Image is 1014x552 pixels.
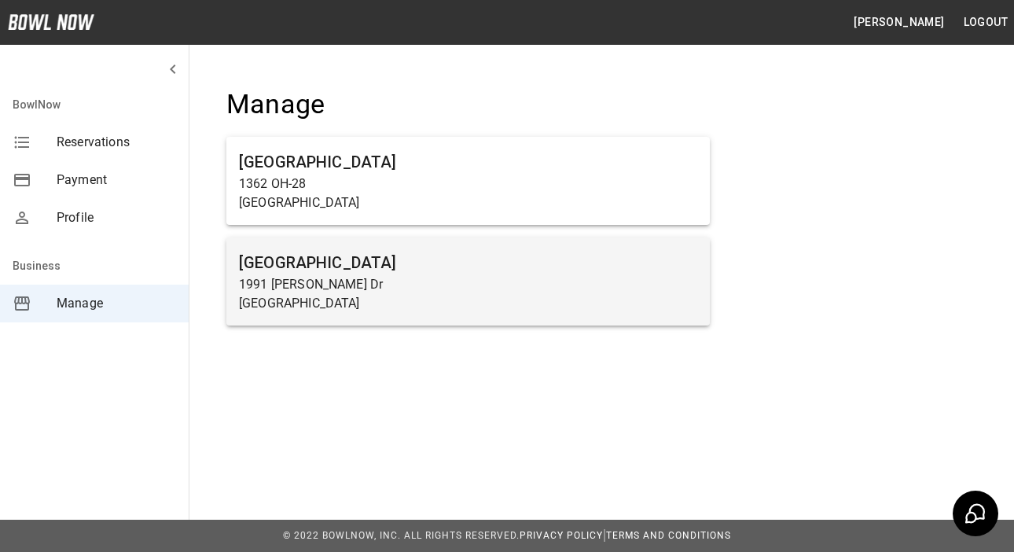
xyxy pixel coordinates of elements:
button: Logout [957,8,1014,37]
p: [GEOGRAPHIC_DATA] [239,294,697,313]
p: [GEOGRAPHIC_DATA] [239,193,697,212]
h6: [GEOGRAPHIC_DATA] [239,149,697,175]
span: Reservations [57,133,176,152]
img: logo [8,14,94,30]
a: Privacy Policy [520,530,603,541]
span: Payment [57,171,176,190]
p: 1362 OH-28 [239,175,697,193]
p: 1991 [PERSON_NAME] Dr [239,275,697,294]
span: Manage [57,294,176,313]
span: Profile [57,208,176,227]
h4: Manage [226,88,710,121]
span: © 2022 BowlNow, Inc. All Rights Reserved. [283,530,520,541]
h6: [GEOGRAPHIC_DATA] [239,250,697,275]
button: [PERSON_NAME] [847,8,950,37]
a: Terms and Conditions [606,530,731,541]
